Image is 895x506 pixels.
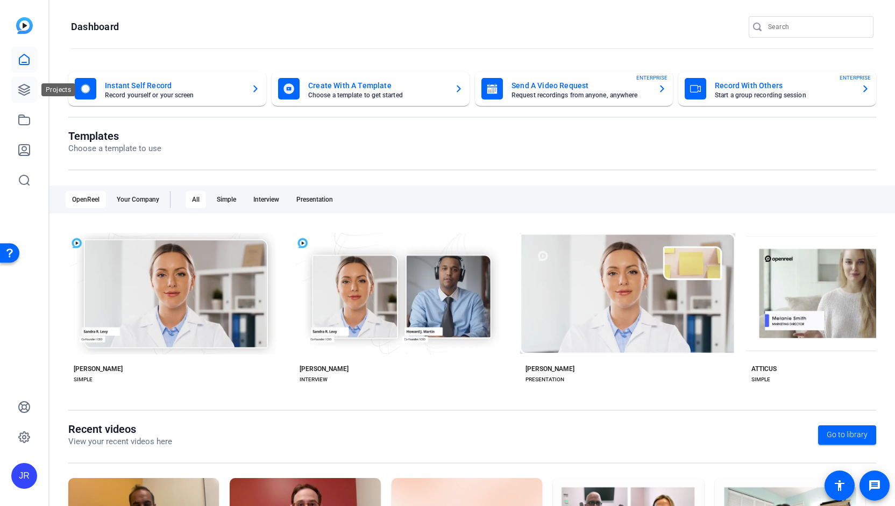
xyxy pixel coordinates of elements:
[715,92,853,98] mat-card-subtitle: Start a group recording session
[751,365,777,373] div: ATTICUS
[74,375,93,384] div: SIMPLE
[68,130,161,142] h1: Templates
[715,79,853,92] mat-card-title: Record With Others
[833,479,846,492] mat-icon: accessibility
[105,79,243,92] mat-card-title: Instant Self Record
[868,479,881,492] mat-icon: message
[300,375,328,384] div: INTERVIEW
[768,20,865,33] input: Search
[210,191,243,208] div: Simple
[308,79,446,92] mat-card-title: Create With A Template
[512,79,649,92] mat-card-title: Send A Video Request
[186,191,206,208] div: All
[290,191,339,208] div: Presentation
[827,429,868,440] span: Go to library
[68,423,172,436] h1: Recent videos
[300,365,349,373] div: [PERSON_NAME]
[272,72,470,106] button: Create With A TemplateChoose a template to get started
[41,83,75,96] div: Projects
[525,365,574,373] div: [PERSON_NAME]
[66,191,106,208] div: OpenReel
[818,425,876,445] a: Go to library
[71,20,119,33] h1: Dashboard
[525,375,564,384] div: PRESENTATION
[68,436,172,448] p: View your recent videos here
[475,72,673,106] button: Send A Video RequestRequest recordings from anyone, anywhereENTERPRISE
[74,365,123,373] div: [PERSON_NAME]
[105,92,243,98] mat-card-subtitle: Record yourself or your screen
[68,72,266,106] button: Instant Self RecordRecord yourself or your screen
[11,463,37,489] div: JR
[68,142,161,155] p: Choose a template to use
[308,92,446,98] mat-card-subtitle: Choose a template to get started
[512,92,649,98] mat-card-subtitle: Request recordings from anyone, anywhere
[840,74,871,82] span: ENTERPRISE
[678,72,876,106] button: Record With OthersStart a group recording sessionENTERPRISE
[247,191,286,208] div: Interview
[110,191,166,208] div: Your Company
[636,74,667,82] span: ENTERPRISE
[16,17,33,34] img: blue-gradient.svg
[751,375,770,384] div: SIMPLE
